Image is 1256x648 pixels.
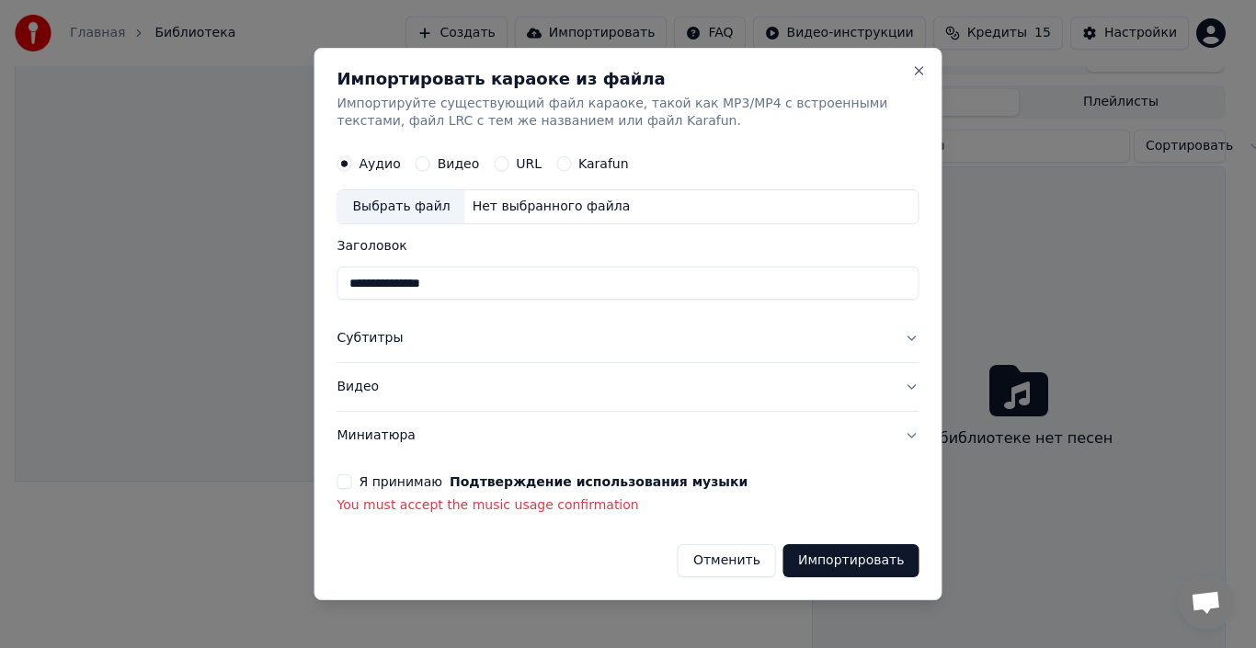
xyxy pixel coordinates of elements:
div: Выбрать файл [338,191,465,224]
label: Заголовок [337,240,919,253]
label: Я принимаю [360,475,748,488]
button: Импортировать [783,544,919,577]
button: Субтитры [337,315,919,363]
label: Аудио [360,158,401,171]
button: Видео [337,363,919,411]
p: You must accept the music usage confirmation [337,496,919,515]
button: Я принимаю [450,475,748,488]
h2: Импортировать караоке из файла [337,71,919,87]
label: Видео [438,158,480,171]
button: Миниатюра [337,412,919,460]
p: Импортируйте существующий файл караоке, такой как MP3/MP4 с встроенными текстами, файл LRC с тем ... [337,95,919,131]
div: Нет выбранного файла [465,199,638,217]
label: Karafun [578,158,629,171]
button: Отменить [678,544,776,577]
label: URL [516,158,542,171]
